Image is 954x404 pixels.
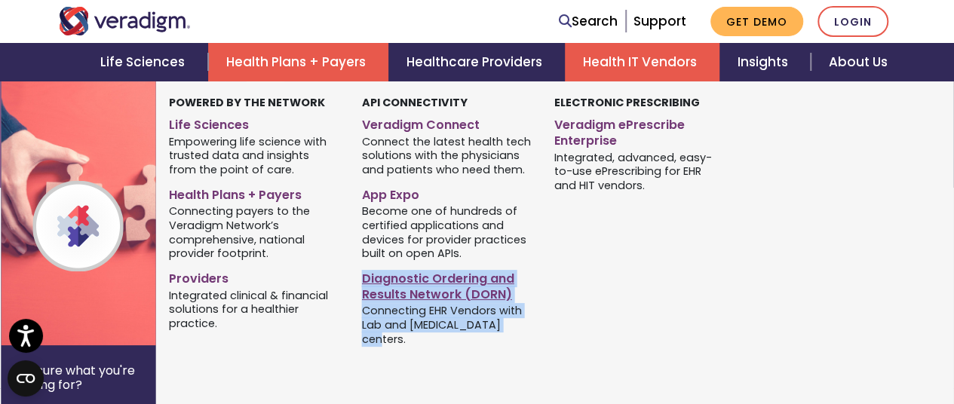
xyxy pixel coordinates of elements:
[362,95,468,110] strong: API Connectivity
[362,204,532,261] span: Become one of hundreds of certified applications and devices for provider practices built on open...
[817,6,888,37] a: Login
[565,43,719,81] a: Health IT Vendors
[554,112,725,149] a: Veradigm ePrescribe Enterprise
[1,81,244,345] img: Veradigm Network
[362,133,532,177] span: Connect the latest health tech solutions with the physicians and patients who need them.
[169,287,339,331] span: Integrated clinical & financial solutions for a healthier practice.
[59,7,191,35] img: Veradigm logo
[554,149,725,193] span: Integrated, advanced, easy-to-use ePrescribing for EHR and HIT vendors.
[554,95,700,110] strong: Electronic Prescribing
[169,112,339,133] a: Life Sciences
[559,11,618,32] a: Search
[13,363,144,392] p: Not sure what you're looking for?
[362,182,532,204] a: App Expo
[82,43,207,81] a: Life Sciences
[8,360,44,396] button: Open CMP widget
[388,43,565,81] a: Healthcare Providers
[169,204,339,261] span: Connecting payers to the Veradigm Network’s comprehensive, national provider footprint.
[633,12,686,30] a: Support
[362,265,532,303] a: Diagnostic Ordering and Results Network (DORN)
[362,112,532,133] a: Veradigm Connect
[208,43,388,81] a: Health Plans + Payers
[719,43,811,81] a: Insights
[169,182,339,204] a: Health Plans + Payers
[169,133,339,177] span: Empowering life science with trusted data and insights from the point of care.
[710,7,803,36] a: Get Demo
[811,43,906,81] a: About Us
[362,303,532,347] span: Connecting EHR Vendors with Lab and [MEDICAL_DATA] centers.
[169,265,339,287] a: Providers
[169,95,325,110] strong: Powered by the Network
